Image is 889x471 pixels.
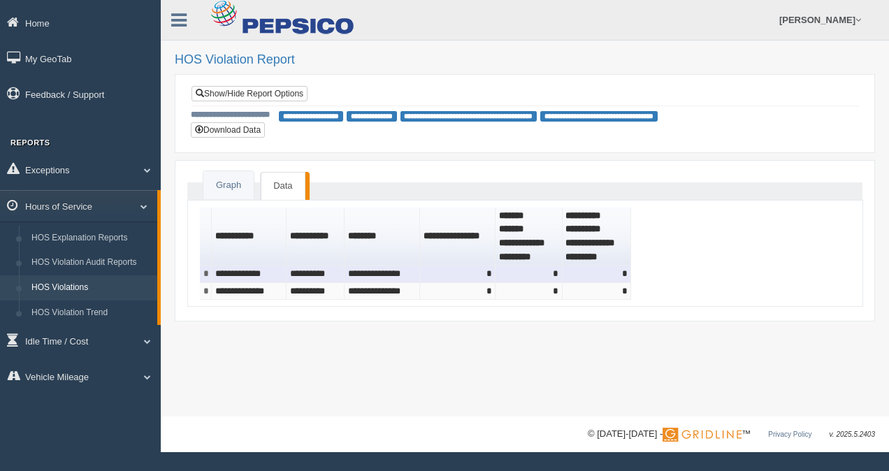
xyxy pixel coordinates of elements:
[191,122,265,138] button: Download Data
[25,300,157,326] a: HOS Violation Trend
[830,430,875,438] span: v. 2025.5.2403
[588,427,875,442] div: © [DATE]-[DATE] - ™
[175,53,875,67] h2: HOS Violation Report
[563,208,632,266] th: Sort column
[345,208,421,266] th: Sort column
[212,208,287,266] th: Sort column
[25,226,157,251] a: HOS Explanation Reports
[768,430,811,438] a: Privacy Policy
[420,208,496,266] th: Sort column
[25,250,157,275] a: HOS Violation Audit Reports
[496,208,562,266] th: Sort column
[25,275,157,300] a: HOS Violations
[203,171,254,200] a: Graph
[191,86,308,101] a: Show/Hide Report Options
[663,428,742,442] img: Gridline
[287,208,345,266] th: Sort column
[261,172,305,201] a: Data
